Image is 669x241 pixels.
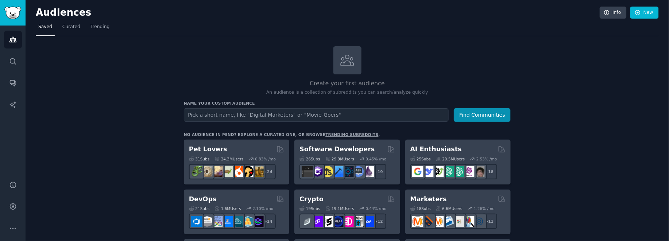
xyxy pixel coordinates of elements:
[353,216,364,227] img: CryptoNews
[60,21,83,36] a: Curated
[214,156,243,162] div: 24.3M Users
[222,166,233,177] img: turtle
[38,24,52,30] span: Saved
[436,156,465,162] div: 20.5M Users
[302,216,313,227] img: ethfinance
[252,166,264,177] img: dogbreed
[312,166,323,177] img: csharp
[184,108,449,122] input: Pick a short name, like "Digital Marketers" or "Movie-Goers"
[302,166,313,177] img: software
[600,7,627,19] a: Info
[482,214,497,229] div: + 11
[36,7,600,19] h2: Audiences
[312,216,323,227] img: 0xPolygon
[325,132,378,137] a: trending subreddits
[189,195,217,204] h2: DevOps
[366,156,387,162] div: 0.45 % /mo
[299,206,320,211] div: 19 Sub s
[299,156,320,162] div: 26 Sub s
[476,156,497,162] div: 2.53 % /mo
[62,24,80,30] span: Curated
[260,164,276,179] div: + 24
[189,206,209,211] div: 21 Sub s
[299,195,324,204] h2: Crypto
[242,216,254,227] img: aws_cdk
[433,216,444,227] img: AskMarketing
[371,164,386,179] div: + 19
[322,166,333,177] img: learnjavascript
[88,21,112,36] a: Trending
[630,7,659,19] a: New
[191,216,202,227] img: azuredevops
[184,89,511,96] p: An audience is a collection of subreddits you can search/analyze quickly
[184,79,511,88] h2: Create your first audience
[332,166,344,177] img: iOSProgramming
[191,166,202,177] img: herpetology
[363,166,374,177] img: elixir
[412,166,424,177] img: GoogleGeminiAI
[410,156,431,162] div: 25 Sub s
[412,216,424,227] img: content_marketing
[232,166,243,177] img: cockatiel
[4,7,21,19] img: GummySearch logo
[453,166,464,177] img: chatgpt_prompts_
[242,166,254,177] img: PetAdvice
[325,156,354,162] div: 29.9M Users
[189,156,209,162] div: 31 Sub s
[253,206,274,211] div: 2.10 % /mo
[443,216,454,227] img: Emailmarketing
[184,101,511,106] h3: Name your custom audience
[232,216,243,227] img: platformengineering
[332,216,344,227] img: web3
[212,166,223,177] img: leopardgeckos
[189,145,227,154] h2: Pet Lovers
[410,206,431,211] div: 18 Sub s
[363,216,374,227] img: defi_
[214,206,241,211] div: 1.6M Users
[454,108,511,122] button: Find Communities
[353,166,364,177] img: AskComputerScience
[212,216,223,227] img: Docker_DevOps
[222,216,233,227] img: DevOpsLinks
[473,166,485,177] img: ArtificalIntelligence
[90,24,109,30] span: Trending
[255,156,276,162] div: 0.83 % /mo
[36,21,55,36] a: Saved
[453,216,464,227] img: googleads
[260,214,276,229] div: + 14
[422,216,434,227] img: bigseo
[325,206,354,211] div: 19.1M Users
[474,206,495,211] div: 1.26 % /mo
[436,206,463,211] div: 6.6M Users
[482,164,497,179] div: + 18
[422,166,434,177] img: DeepSeek
[410,145,462,154] h2: AI Enthusiasts
[343,166,354,177] img: reactnative
[322,216,333,227] img: ethstaker
[463,166,475,177] img: OpenAIDev
[201,216,213,227] img: AWS_Certified_Experts
[443,166,454,177] img: chatgpt_promptDesign
[252,216,264,227] img: PlatformEngineers
[184,132,380,137] div: No audience in mind? Explore a curated one, or browse .
[371,214,386,229] div: + 12
[473,216,485,227] img: OnlineMarketing
[201,166,213,177] img: ballpython
[366,206,387,211] div: 0.44 % /mo
[343,216,354,227] img: defiblockchain
[433,166,444,177] img: AItoolsCatalog
[410,195,447,204] h2: Marketers
[463,216,475,227] img: MarketingResearch
[299,145,375,154] h2: Software Developers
